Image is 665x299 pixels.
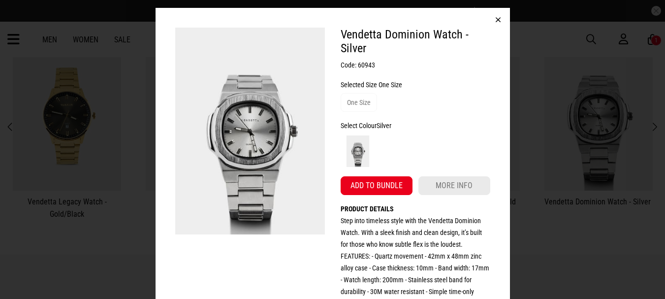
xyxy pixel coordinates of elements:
div: Select Colour [341,120,490,132]
a: More info [418,176,490,195]
div: One Size [347,97,371,108]
div: Selected Size [341,79,490,91]
button: Add to bundle [341,176,412,195]
span: One Size [379,81,402,89]
h3: Code: 60943 [341,59,490,71]
img: Vendetta Dominion Watch - Silver in Silver [175,28,325,234]
span: Silver [377,122,391,130]
button: Open LiveChat chat widget [8,4,37,33]
h4: Product details [341,203,490,215]
img: Silver [342,135,374,167]
h2: Vendetta Dominion Watch - Silver [341,28,490,55]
